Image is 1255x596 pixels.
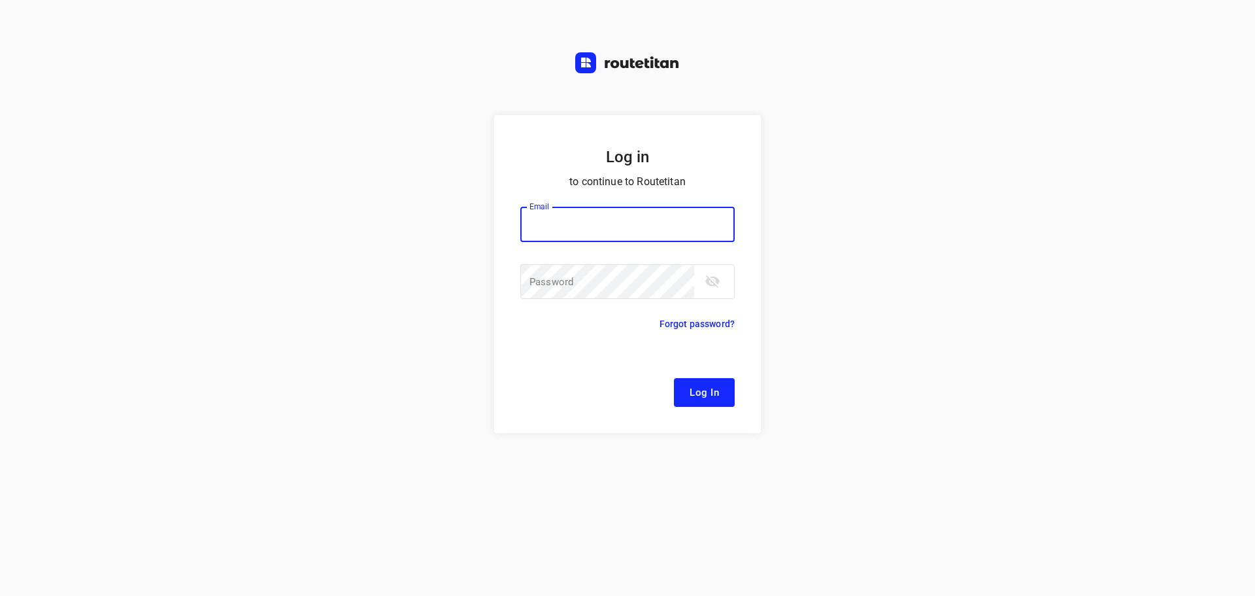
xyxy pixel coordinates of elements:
h5: Log in [520,147,735,167]
p: to continue to Routetitan [520,173,735,191]
span: Log In [690,384,719,401]
button: toggle password visibility [699,268,726,294]
p: Forgot password? [660,316,735,332]
img: Routetitan [575,52,680,73]
button: Log In [674,378,735,407]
